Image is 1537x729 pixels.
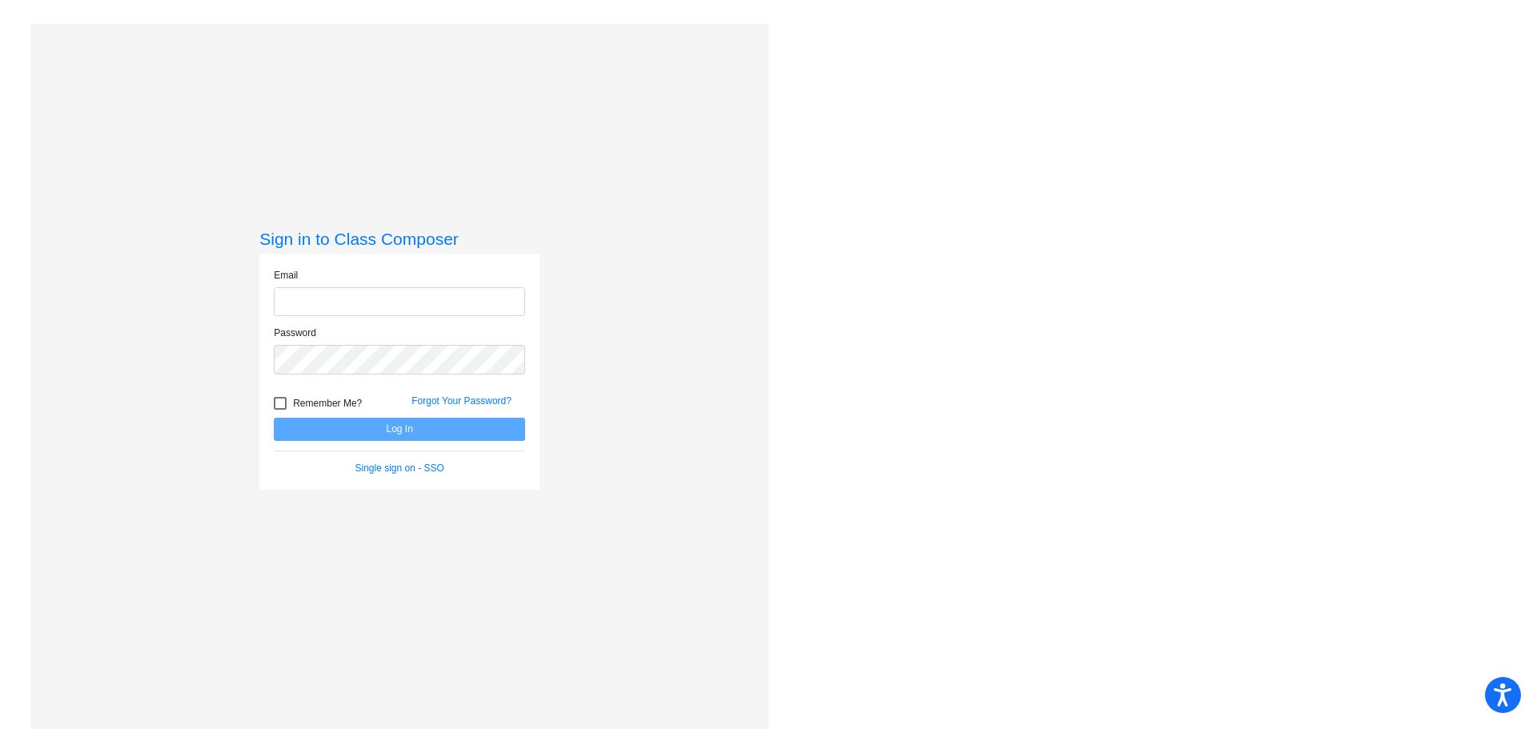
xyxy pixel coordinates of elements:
[274,418,525,441] button: Log In
[293,394,362,413] span: Remember Me?
[274,268,298,282] label: Email
[355,463,444,474] a: Single sign on - SSO
[411,395,512,407] a: Forgot Your Password?
[259,229,540,249] h3: Sign in to Class Composer
[274,326,316,340] label: Password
